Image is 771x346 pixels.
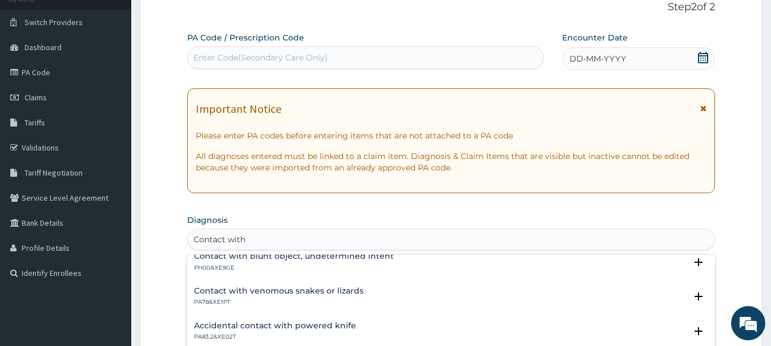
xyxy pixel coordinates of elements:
[194,298,364,306] p: PA78&XE1PT
[562,32,628,43] label: Encounter Date
[196,150,707,173] p: All diagnoses entered must be linked to a claim item. Diagnosis & Claim Items that are visible bu...
[196,130,707,141] p: Please enter PA codes before entering items that are not attached to a PA code
[25,92,47,103] span: Claims
[187,6,215,33] div: Minimize live chat window
[692,290,705,303] i: open select status
[196,103,281,115] h1: Important Notice
[66,101,158,217] span: We're online!
[25,117,45,128] span: Tariffs
[25,42,62,52] span: Dashboard
[187,214,228,226] label: Diagnosis
[187,32,304,43] label: PA Code / Prescription Code
[194,264,394,272] p: PH00&XE9GE
[570,53,626,64] span: DD-MM-YYYY
[194,287,364,295] h4: Contact with venomous snakes or lizards
[187,1,716,14] p: Step 2 of 2
[194,321,356,330] h4: Accidental contact with powered knife
[6,227,217,267] textarea: Type your message and hit 'Enter'
[25,168,83,178] span: Tariff Negotiation
[25,17,83,27] span: Switch Providers
[692,255,705,269] i: open select status
[21,57,46,86] img: d_794563401_company_1708531726252_794563401
[193,52,328,63] div: Enter Code(Secondary Care Only)
[692,324,705,338] i: open select status
[59,64,192,79] div: Chat with us now
[194,333,356,341] p: PA83.2&XE02T
[194,252,394,260] h4: Contact with blunt object, undetermined intent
